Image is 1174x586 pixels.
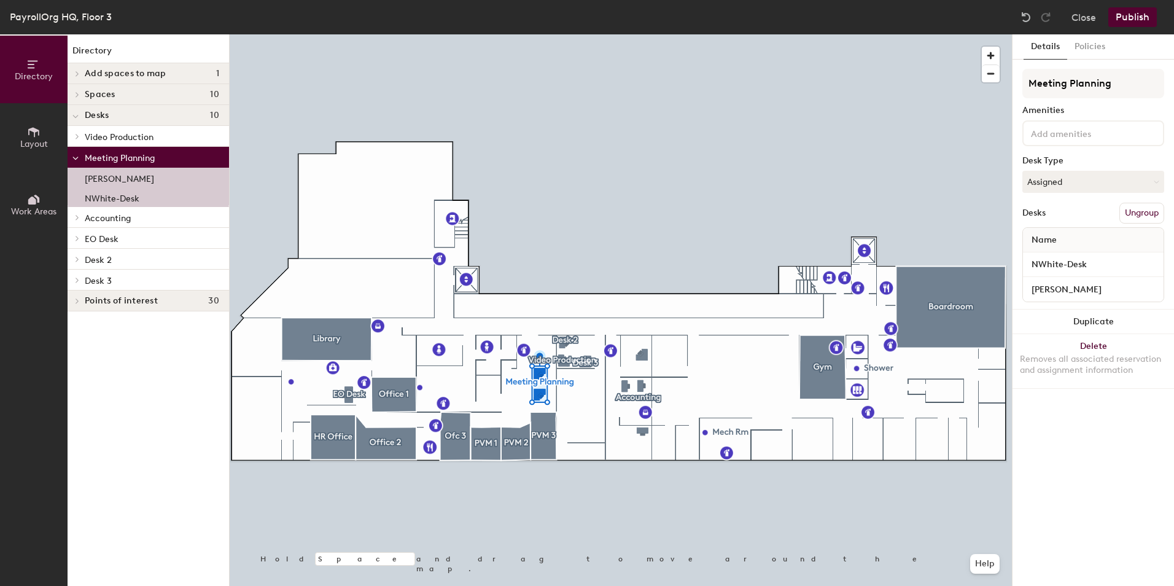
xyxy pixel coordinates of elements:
[1108,7,1157,27] button: Publish
[85,111,109,120] span: Desks
[210,111,219,120] span: 10
[10,9,112,25] div: PayrollOrg HQ, Floor 3
[1020,11,1032,23] img: Undo
[85,213,131,224] span: Accounting
[85,153,155,163] span: Meeting Planning
[85,296,158,306] span: Points of interest
[1025,281,1161,298] input: Unnamed desk
[1119,203,1164,224] button: Ungroup
[216,69,219,79] span: 1
[208,296,219,306] span: 30
[970,554,1000,574] button: Help
[1020,354,1167,376] div: Removes all associated reservation and assignment information
[1028,125,1139,140] input: Add amenities
[1022,106,1164,115] div: Amenities
[1022,208,1046,218] div: Desks
[1022,156,1164,166] div: Desk Type
[1013,334,1174,388] button: DeleteRemoves all associated reservation and assignment information
[85,90,115,100] span: Spaces
[85,69,166,79] span: Add spaces to map
[85,190,139,204] p: NWhite-Desk
[85,234,119,244] span: EO Desk
[1025,229,1063,251] span: Name
[85,132,154,143] span: Video Production
[1024,34,1067,60] button: Details
[85,276,112,286] span: Desk 3
[1013,310,1174,334] button: Duplicate
[11,206,56,217] span: Work Areas
[85,170,154,184] p: [PERSON_NAME]
[1040,11,1052,23] img: Redo
[1025,256,1161,273] input: Unnamed desk
[15,71,53,82] span: Directory
[210,90,219,100] span: 10
[1067,34,1113,60] button: Policies
[85,255,112,265] span: Desk 2
[20,139,48,149] span: Layout
[1071,7,1096,27] button: Close
[1022,171,1164,193] button: Assigned
[68,44,229,63] h1: Directory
